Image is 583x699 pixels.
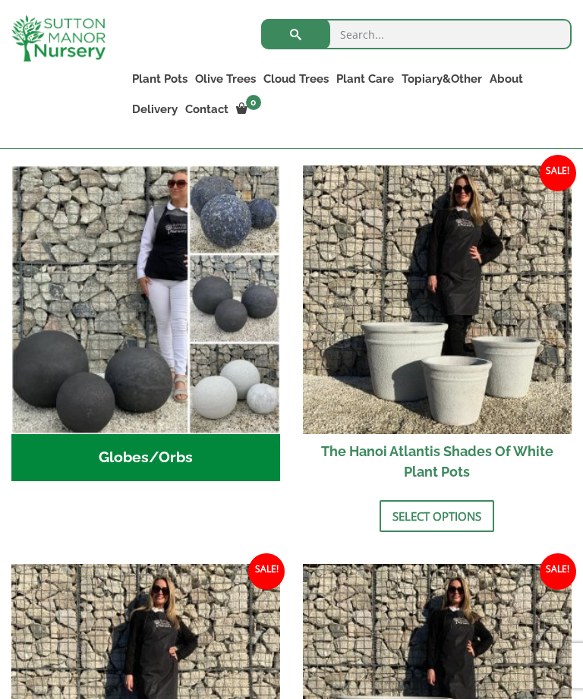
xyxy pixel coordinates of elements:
a: Topiary&Other [398,68,486,90]
a: Cloud Trees [260,68,332,90]
a: Olive Trees [191,68,260,90]
a: Plant Pots [128,68,191,90]
span: Sale! [540,553,576,590]
h2: Globes/Orbs [11,434,280,481]
span: Sale! [248,553,285,590]
img: The Hanoi Atlantis Shades Of White Plant Pots [303,165,572,434]
a: 0 [232,99,266,120]
input: Search... [261,19,572,49]
a: Visit product category Globes/Orbs [11,165,280,481]
a: Plant Care [332,68,398,90]
a: Delivery [128,99,181,120]
a: About [486,68,527,90]
span: Sale! [540,155,576,191]
img: Globes/Orbs [11,165,280,434]
img: logo [11,15,106,61]
span: 0 [246,95,261,110]
a: Contact [181,99,232,120]
a: Select options for “The Hanoi Atlantis Shades Of White Plant Pots” [380,500,494,532]
h2: The Hanoi Atlantis Shades Of White Plant Pots [303,434,572,489]
a: Sale! The Hanoi Atlantis Shades Of White Plant Pots [303,165,572,489]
